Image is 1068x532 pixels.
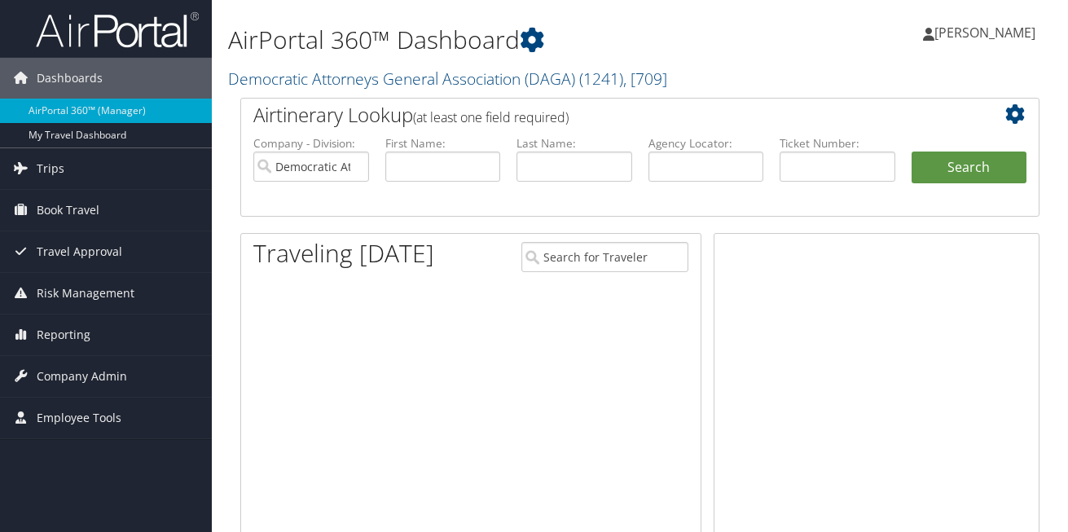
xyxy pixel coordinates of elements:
[413,108,569,126] span: (at least one field required)
[37,58,103,99] span: Dashboards
[37,190,99,231] span: Book Travel
[37,356,127,397] span: Company Admin
[36,11,199,49] img: airportal-logo.png
[623,68,667,90] span: , [ 709 ]
[37,314,90,355] span: Reporting
[228,23,777,57] h1: AirPortal 360™ Dashboard
[253,101,960,129] h2: Airtinerary Lookup
[579,68,623,90] span: ( 1241 )
[253,135,369,152] label: Company - Division:
[37,148,64,189] span: Trips
[912,152,1027,184] button: Search
[37,231,122,272] span: Travel Approval
[648,135,764,152] label: Agency Locator:
[253,236,434,270] h1: Traveling [DATE]
[37,273,134,314] span: Risk Management
[385,135,501,152] label: First Name:
[934,24,1035,42] span: [PERSON_NAME]
[37,398,121,438] span: Employee Tools
[516,135,632,152] label: Last Name:
[521,242,688,272] input: Search for Traveler
[228,68,667,90] a: Democratic Attorneys General Association (DAGA)
[923,8,1052,57] a: [PERSON_NAME]
[780,135,895,152] label: Ticket Number:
